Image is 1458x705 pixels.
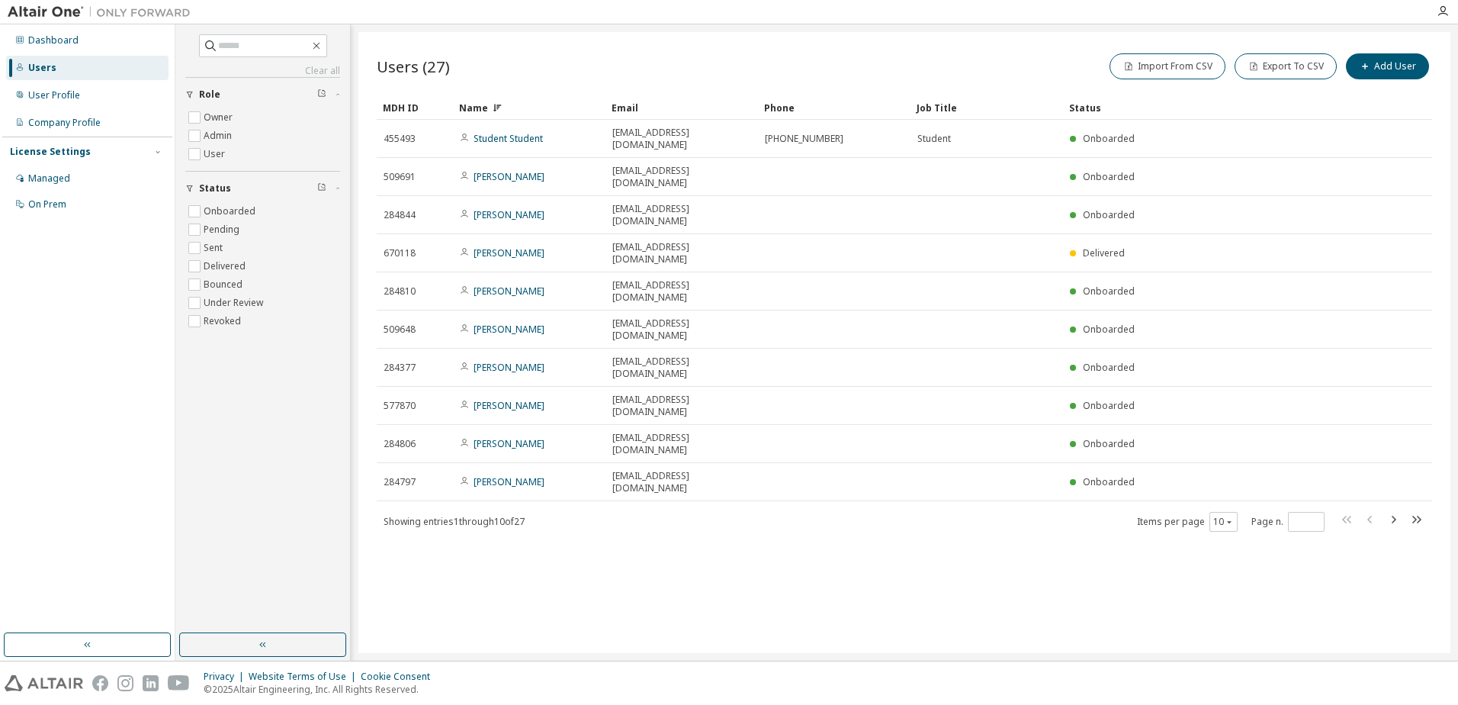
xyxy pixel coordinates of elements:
div: Cookie Consent [361,671,439,683]
span: Student [917,133,951,145]
a: [PERSON_NAME] [474,475,544,488]
span: Items per page [1137,512,1238,532]
span: Onboarded [1083,399,1135,412]
label: Admin [204,127,235,145]
label: Revoked [204,312,244,330]
a: Student Student [474,132,543,145]
span: [EMAIL_ADDRESS][DOMAIN_NAME] [612,279,751,304]
button: Export To CSV [1235,53,1337,79]
div: Users [28,62,56,74]
span: 670118 [384,247,416,259]
a: [PERSON_NAME] [474,246,544,259]
a: [PERSON_NAME] [474,361,544,374]
button: Add User [1346,53,1429,79]
div: Managed [28,172,70,185]
button: Role [185,78,340,111]
span: 284377 [384,362,416,374]
div: Phone [764,95,904,120]
p: © 2025 Altair Engineering, Inc. All Rights Reserved. [204,683,439,696]
div: User Profile [28,89,80,101]
a: [PERSON_NAME] [474,170,544,183]
button: Import From CSV [1110,53,1225,79]
span: [EMAIL_ADDRESS][DOMAIN_NAME] [612,394,751,418]
img: youtube.svg [168,675,190,691]
span: Onboarded [1083,361,1135,374]
img: instagram.svg [117,675,133,691]
span: Role [199,89,220,101]
span: [EMAIL_ADDRESS][DOMAIN_NAME] [612,470,751,494]
a: [PERSON_NAME] [474,323,544,336]
span: Users (27) [377,56,450,77]
div: Company Profile [28,117,101,129]
span: 284810 [384,285,416,298]
img: Altair One [8,5,198,20]
div: On Prem [28,198,66,211]
span: Onboarded [1083,132,1135,145]
label: Delivered [204,257,249,275]
span: [EMAIL_ADDRESS][DOMAIN_NAME] [612,241,751,266]
div: Name [459,95,599,120]
span: Onboarded [1083,285,1135,298]
span: 284797 [384,476,416,488]
span: Onboarded [1083,323,1135,336]
a: [PERSON_NAME] [474,285,544,298]
span: [EMAIL_ADDRESS][DOMAIN_NAME] [612,356,751,380]
span: Onboarded [1083,208,1135,221]
span: Onboarded [1083,170,1135,183]
div: Dashboard [28,34,79,47]
div: Status [1069,95,1353,120]
span: 284806 [384,438,416,450]
a: [PERSON_NAME] [474,437,544,450]
label: Bounced [204,275,246,294]
button: 10 [1213,516,1234,528]
a: Clear all [185,65,340,77]
span: 509691 [384,171,416,183]
label: Onboarded [204,202,259,221]
img: facebook.svg [92,675,108,691]
div: Privacy [204,671,249,683]
span: [EMAIL_ADDRESS][DOMAIN_NAME] [612,203,751,227]
span: 577870 [384,400,416,412]
span: [EMAIL_ADDRESS][DOMAIN_NAME] [612,317,751,342]
span: 509648 [384,324,416,336]
span: Onboarded [1083,437,1135,450]
span: Showing entries 1 through 10 of 27 [384,515,525,528]
div: MDH ID [383,95,447,120]
label: Pending [204,221,242,239]
span: [EMAIL_ADDRESS][DOMAIN_NAME] [612,432,751,456]
div: Email [612,95,752,120]
span: [PHONE_NUMBER] [765,133,843,145]
img: altair_logo.svg [5,675,83,691]
span: [EMAIL_ADDRESS][DOMAIN_NAME] [612,165,751,189]
div: Website Terms of Use [249,671,361,683]
label: Owner [204,108,236,127]
label: Sent [204,239,226,257]
div: Job Title [917,95,1057,120]
span: Status [199,182,231,195]
label: User [204,145,228,163]
span: Delivered [1083,246,1125,259]
a: [PERSON_NAME] [474,208,544,221]
button: Status [185,172,340,205]
span: Clear filter [317,182,326,195]
span: 284844 [384,209,416,221]
span: [EMAIL_ADDRESS][DOMAIN_NAME] [612,127,751,151]
span: Onboarded [1083,475,1135,488]
span: 455493 [384,133,416,145]
label: Under Review [204,294,266,312]
div: License Settings [10,146,91,158]
img: linkedin.svg [143,675,159,691]
span: Page n. [1251,512,1325,532]
a: [PERSON_NAME] [474,399,544,412]
span: Clear filter [317,89,326,101]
